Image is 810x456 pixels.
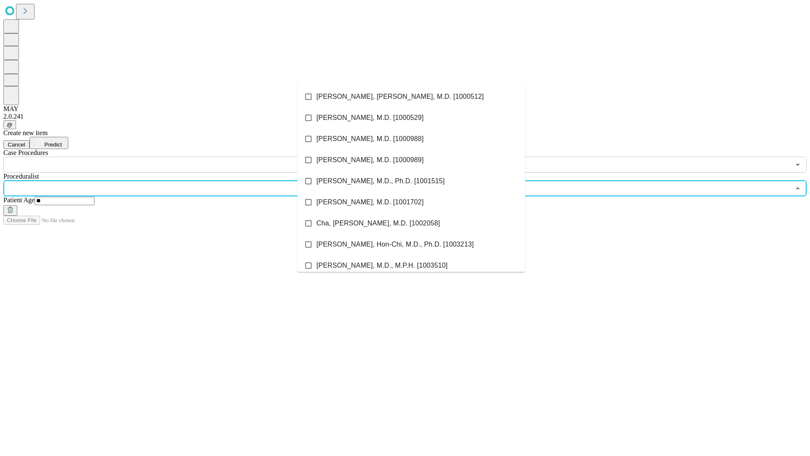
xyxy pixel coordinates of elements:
[316,218,440,228] span: Cha, [PERSON_NAME], M.D. [1002058]
[316,155,424,165] span: [PERSON_NAME], M.D. [1000989]
[3,173,39,180] span: Proceduralist
[792,182,804,194] button: Close
[316,92,484,102] span: [PERSON_NAME], [PERSON_NAME], M.D. [1000512]
[316,176,445,186] span: [PERSON_NAME], M.D., Ph.D. [1001515]
[316,134,424,144] span: [PERSON_NAME], M.D. [1000988]
[8,141,25,148] span: Cancel
[316,239,474,250] span: [PERSON_NAME], Hon-Chi, M.D., Ph.D. [1003213]
[316,197,424,207] span: [PERSON_NAME], M.D. [1001702]
[316,261,448,271] span: [PERSON_NAME], M.D., M.P.H. [1003510]
[3,196,35,204] span: Patient Age
[3,120,16,129] button: @
[30,137,68,149] button: Predict
[44,141,62,148] span: Predict
[3,140,30,149] button: Cancel
[792,159,804,171] button: Open
[3,149,48,156] span: Scheduled Procedure
[3,113,807,120] div: 2.0.241
[3,129,48,136] span: Create new item
[3,105,807,113] div: MAY
[7,122,13,128] span: @
[316,113,424,123] span: [PERSON_NAME], M.D. [1000529]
